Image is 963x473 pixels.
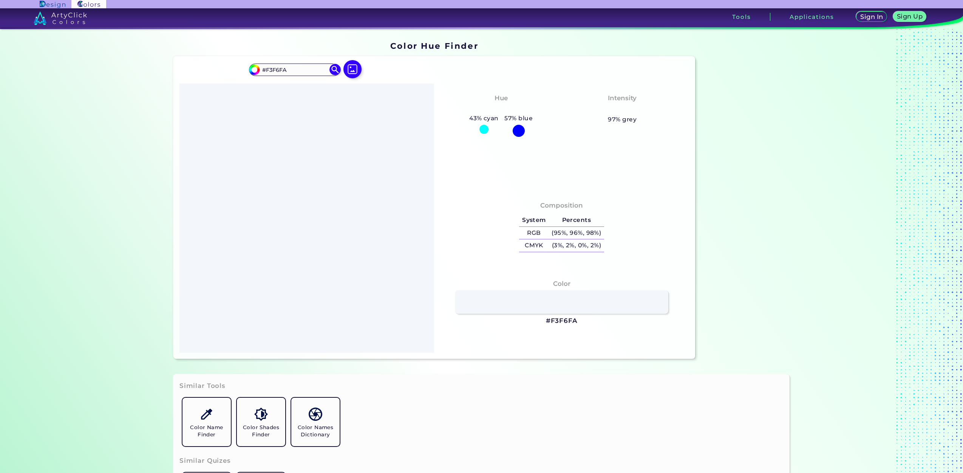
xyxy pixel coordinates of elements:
[546,316,578,326] h3: #F3F6FA
[698,39,793,362] iframe: Advertisement
[179,456,231,465] h3: Similar Quizes
[519,227,549,239] h5: RGB
[329,64,341,75] img: icon search
[495,93,508,104] h4: Hue
[861,14,882,20] h5: Sign In
[234,395,288,449] a: Color Shades Finder
[519,214,549,226] h5: System
[200,408,213,421] img: icon_color_name_finder.svg
[549,239,604,252] h5: (3%, 2%, 0%, 2%)
[294,424,337,438] h5: Color Names Dictionary
[390,40,478,51] h1: Color Hue Finder
[596,105,649,114] h3: Almost None
[309,408,322,421] img: icon_color_names_dictionary.svg
[858,12,886,22] a: Sign In
[608,93,637,104] h4: Intensity
[479,105,522,114] h3: Cyan-Blue
[343,60,362,78] img: icon picture
[240,424,282,438] h5: Color Shades Finder
[40,1,65,8] img: ArtyClick Design logo
[549,214,604,226] h5: Percents
[502,113,536,123] h5: 57% blue
[732,14,751,20] h3: Tools
[179,395,234,449] a: Color Name Finder
[549,227,604,239] h5: (95%, 96%, 98%)
[34,11,87,25] img: logo_artyclick_colors_white.svg
[254,408,267,421] img: icon_color_shades.svg
[288,395,343,449] a: Color Names Dictionary
[898,14,921,19] h5: Sign Up
[519,239,549,252] h5: CMYK
[185,424,228,438] h5: Color Name Finder
[790,14,834,20] h3: Applications
[260,65,330,75] input: type color..
[895,12,924,22] a: Sign Up
[553,278,570,289] h4: Color
[466,113,501,123] h5: 43% cyan
[608,115,637,124] h5: 97% grey
[540,200,583,211] h4: Composition
[179,382,226,391] h3: Similar Tools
